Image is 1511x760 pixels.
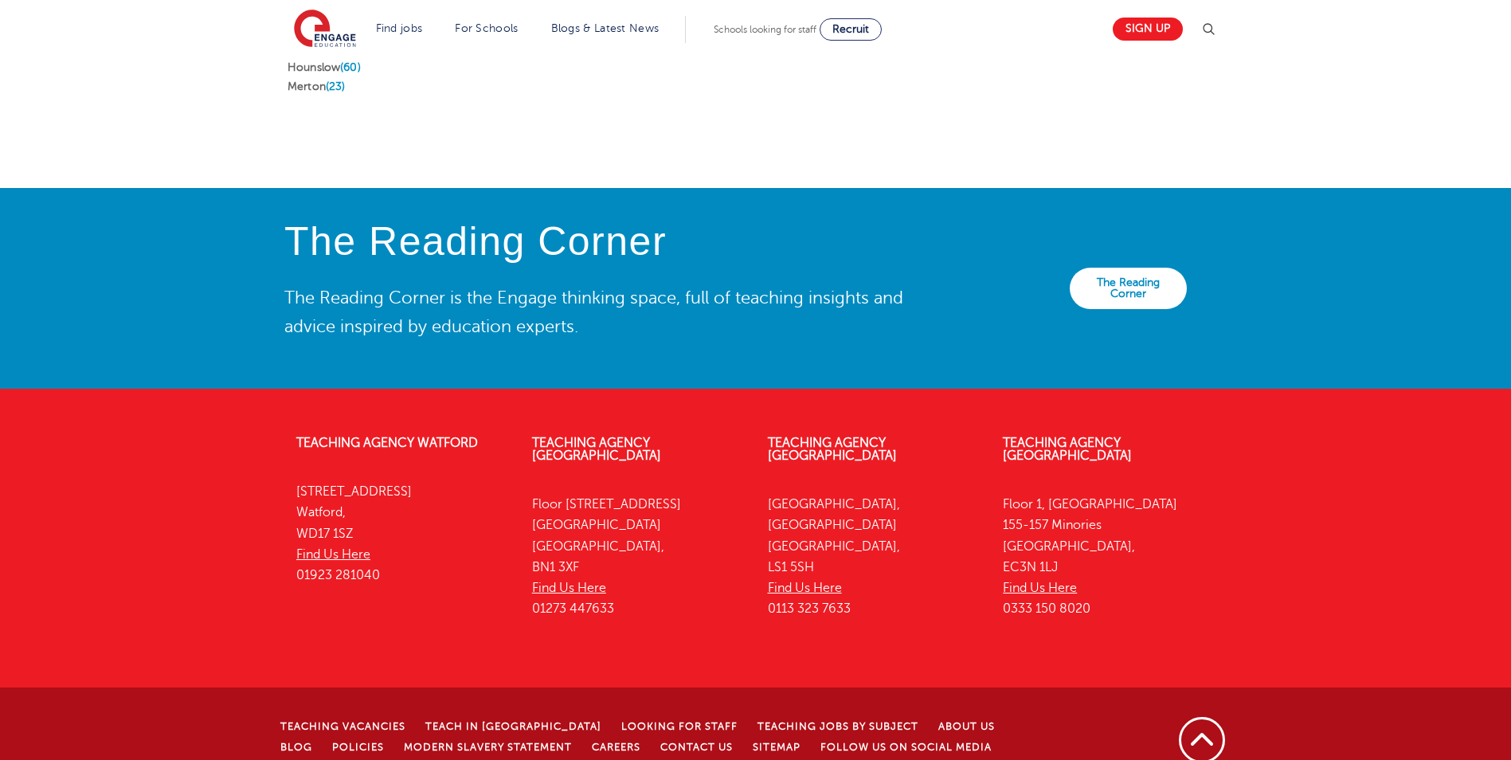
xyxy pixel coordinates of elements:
[296,547,370,562] a: Find Us Here
[288,61,361,73] a: Hounslow(60)
[296,481,508,586] p: [STREET_ADDRESS] Watford, WD17 1SZ 01923 281040
[326,80,346,92] span: (23)
[332,742,384,753] a: Policies
[296,436,478,450] a: Teaching Agency Watford
[832,23,869,35] span: Recruit
[340,61,361,73] span: (60)
[284,284,915,341] p: The Reading Corner is the Engage thinking space, full of teaching insights and advice inspired by...
[1003,581,1077,595] a: Find Us Here
[532,494,744,620] p: Floor [STREET_ADDRESS] [GEOGRAPHIC_DATA] [GEOGRAPHIC_DATA], BN1 3XF 01273 447633
[768,581,842,595] a: Find Us Here
[1113,18,1183,41] a: Sign up
[294,10,356,49] img: Engage Education
[621,721,738,732] a: Looking for staff
[288,80,345,92] a: Merton(23)
[532,581,606,595] a: Find Us Here
[425,721,601,732] a: Teach in [GEOGRAPHIC_DATA]
[280,742,312,753] a: Blog
[532,436,661,463] a: Teaching Agency [GEOGRAPHIC_DATA]
[551,22,660,34] a: Blogs & Latest News
[284,220,915,264] h4: The Reading Corner
[757,721,918,732] a: Teaching jobs by subject
[404,742,572,753] a: Modern Slavery Statement
[1003,436,1132,463] a: Teaching Agency [GEOGRAPHIC_DATA]
[376,22,423,34] a: Find jobs
[753,742,801,753] a: Sitemap
[280,721,405,732] a: Teaching Vacancies
[768,436,897,463] a: Teaching Agency [GEOGRAPHIC_DATA]
[1070,268,1187,309] a: The Reading Corner
[820,18,882,41] a: Recruit
[660,742,733,753] a: Contact Us
[455,22,518,34] a: For Schools
[938,721,995,732] a: About Us
[714,24,816,35] span: Schools looking for staff
[1003,494,1215,620] p: Floor 1, [GEOGRAPHIC_DATA] 155-157 Minories [GEOGRAPHIC_DATA], EC3N 1LJ 0333 150 8020
[592,742,640,753] a: Careers
[768,494,980,620] p: [GEOGRAPHIC_DATA], [GEOGRAPHIC_DATA] [GEOGRAPHIC_DATA], LS1 5SH 0113 323 7633
[820,742,992,753] a: Follow us on Social Media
